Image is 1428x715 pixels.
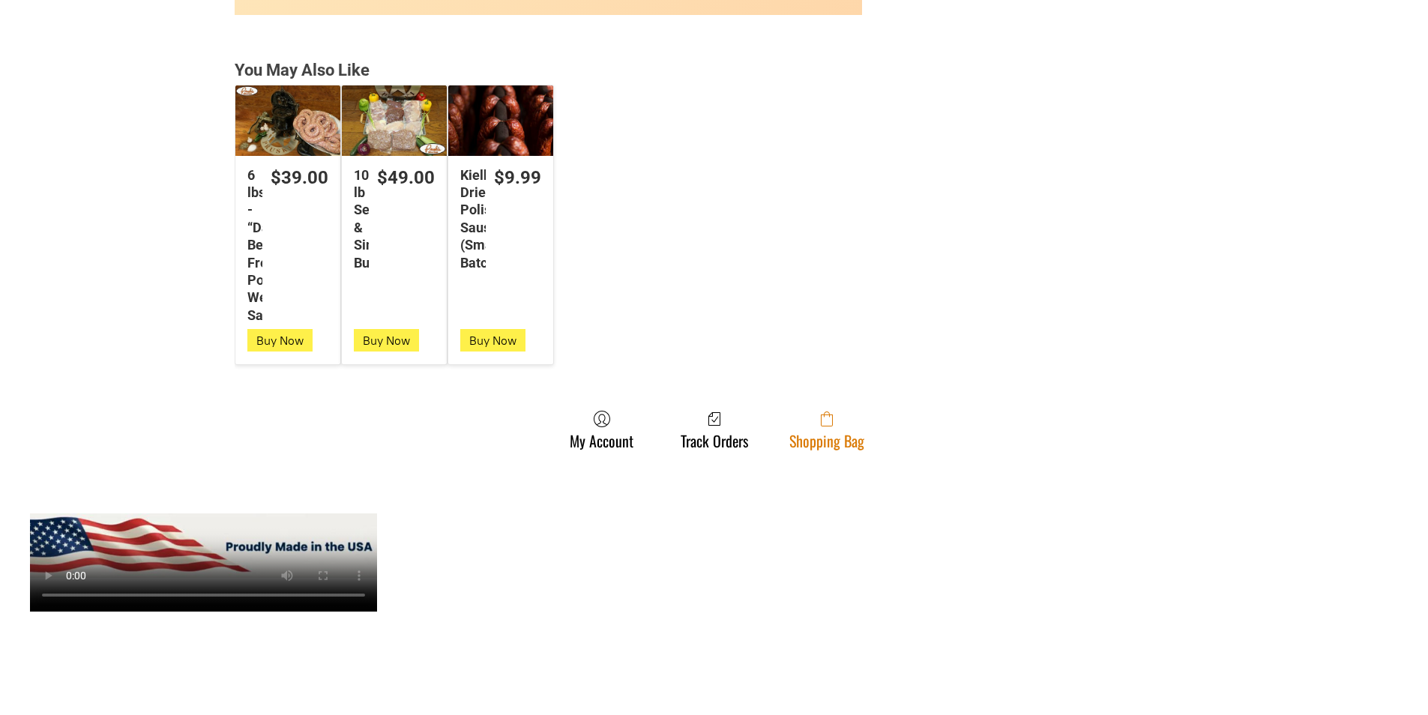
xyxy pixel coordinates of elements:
span: Buy Now [363,334,410,348]
div: $9.99 [494,166,541,190]
a: 6 lbs - “Da” Best Fresh Polish Wedding Sausage [235,85,340,155]
a: Shopping Bag [782,410,872,450]
span: Buy Now [256,334,304,348]
span: Buy Now [469,334,516,348]
a: Kielbasa Dried Polish Sausage (Small Batch) [448,85,553,155]
div: $39.00 [271,166,328,190]
a: Track Orders [673,410,756,450]
a: $39.006 lbs - “Da” Best Fresh Polish Wedding Sausage [235,166,340,325]
a: $49.0010 lb Seniors & Singles Bundles [342,166,447,271]
button: Buy Now [247,329,313,352]
div: Kielbasa Dried Polish Sausage (Small Batch) [460,166,486,271]
div: You May Also Like [235,60,1194,82]
div: 10 lb Seniors & Singles Bundles [354,166,369,271]
div: 6 lbs - “Da” Best Fresh Polish Wedding Sausage [247,166,262,325]
a: $9.99Kielbasa Dried Polish Sausage (Small Batch) [448,166,553,271]
a: 10 lb Seniors &amp; Singles Bundles [342,85,447,155]
button: Buy Now [354,329,419,352]
button: Buy Now [460,329,525,352]
a: My Account [562,410,641,450]
div: $49.00 [377,166,435,190]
